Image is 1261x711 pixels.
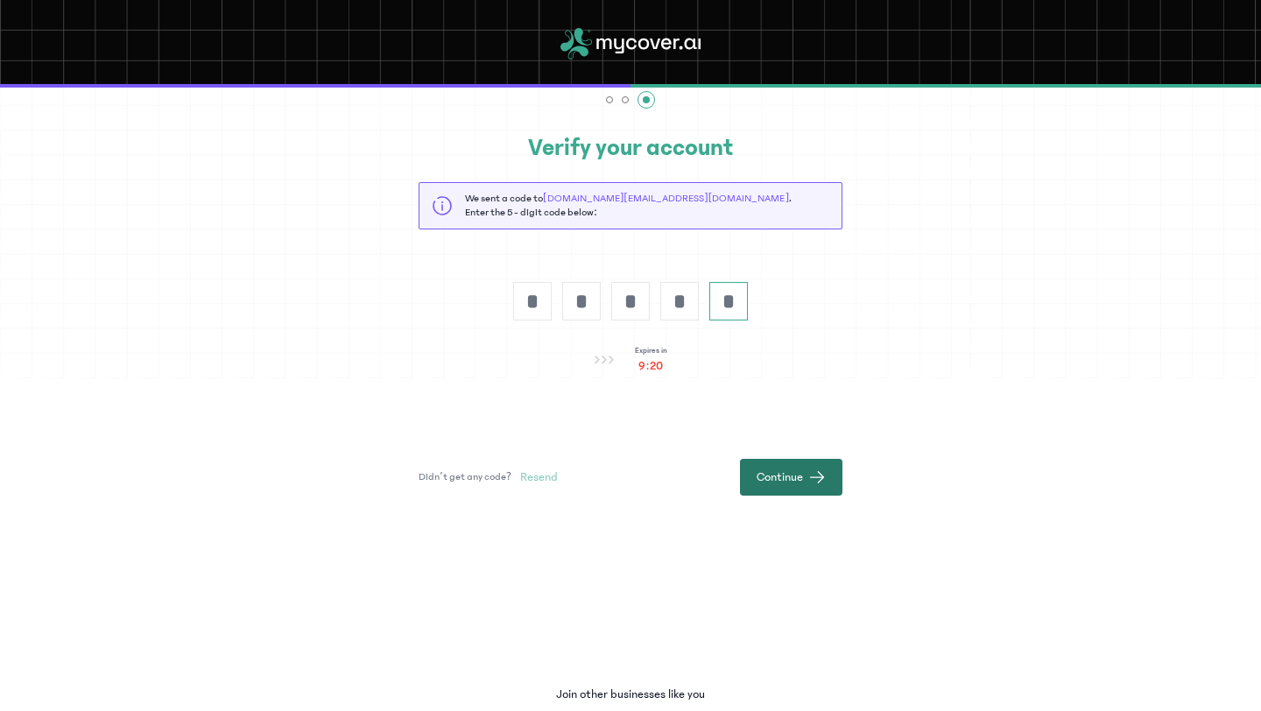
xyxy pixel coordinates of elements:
p: Expires in [635,345,667,357]
span: Resend [520,468,558,486]
p: Didn’t get any code? [419,470,511,484]
p: 9:20 [635,357,667,375]
span: Continue [757,468,803,486]
button: Continue [740,459,842,496]
h2: Verify your account [419,130,842,166]
p: We sent a code to . Enter the 5 - digit code below: [465,192,792,220]
span: [DOMAIN_NAME][EMAIL_ADDRESS][DOMAIN_NAME] [543,193,789,204]
button: Resend [511,463,567,491]
p: Join other businesses like you [556,686,705,703]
